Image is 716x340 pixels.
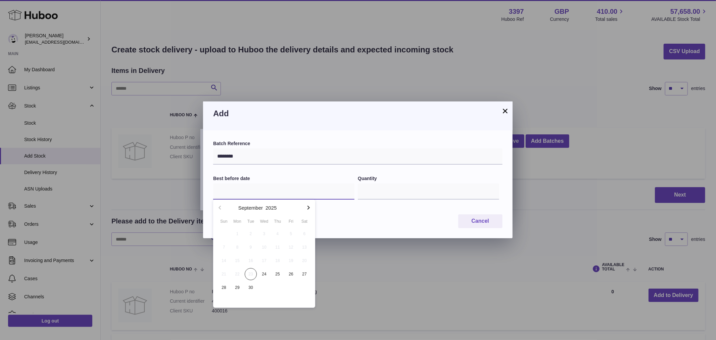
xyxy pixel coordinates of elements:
button: September [238,205,263,210]
button: 29 [231,281,244,294]
span: 9 [245,241,257,253]
span: 4 [272,228,284,240]
button: 27 [298,267,311,281]
button: 9 [244,241,257,254]
button: 2025 [266,205,277,210]
button: 2 [244,227,257,241]
span: 3 [258,228,270,240]
button: 30 [244,281,257,294]
span: 13 [298,241,311,253]
span: 1 [231,228,243,240]
span: 21 [218,268,230,280]
button: 26 [284,267,298,281]
button: 25 [271,267,284,281]
button: 28 [217,281,231,294]
span: 17 [258,255,270,267]
button: 22 [231,267,244,281]
button: 19 [284,254,298,267]
span: 25 [272,268,284,280]
div: Sun [217,218,231,224]
button: 16 [244,254,257,267]
button: 18 [271,254,284,267]
label: Batch Reference [213,140,503,147]
span: 8 [231,241,243,253]
span: 7 [218,241,230,253]
label: Best before date [213,175,354,182]
span: 16 [245,255,257,267]
span: 26 [285,268,297,280]
span: 2 [245,228,257,240]
button: 11 [271,241,284,254]
button: 10 [257,241,271,254]
button: 6 [298,227,311,241]
button: 15 [231,254,244,267]
button: 5 [284,227,298,241]
button: 7 [217,241,231,254]
button: 8 [231,241,244,254]
div: Mon [231,218,244,224]
button: 12 [284,241,298,254]
span: 12 [285,241,297,253]
div: Tue [244,218,257,224]
button: 14 [217,254,231,267]
button: 3 [257,227,271,241]
label: Quantity [358,175,499,182]
button: × [501,107,509,115]
span: 27 [298,268,311,280]
button: 1 [231,227,244,241]
span: 30 [245,282,257,294]
span: 28 [218,282,230,294]
button: 20 [298,254,311,267]
span: 20 [298,255,311,267]
button: 23 [244,267,257,281]
button: 17 [257,254,271,267]
button: 21 [217,267,231,281]
span: 11 [272,241,284,253]
div: Fri [284,218,298,224]
div: Wed [257,218,271,224]
span: 29 [231,282,243,294]
span: 14 [218,255,230,267]
span: 15 [231,255,243,267]
button: 13 [298,241,311,254]
span: 6 [298,228,311,240]
span: 23 [245,268,257,280]
div: Sat [298,218,311,224]
span: 19 [285,255,297,267]
span: 5 [285,228,297,240]
span: 10 [258,241,270,253]
h3: Add [213,108,503,119]
span: 22 [231,268,243,280]
button: 24 [257,267,271,281]
button: Cancel [458,214,503,228]
span: 18 [272,255,284,267]
div: Thu [271,218,284,224]
span: 24 [258,268,270,280]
